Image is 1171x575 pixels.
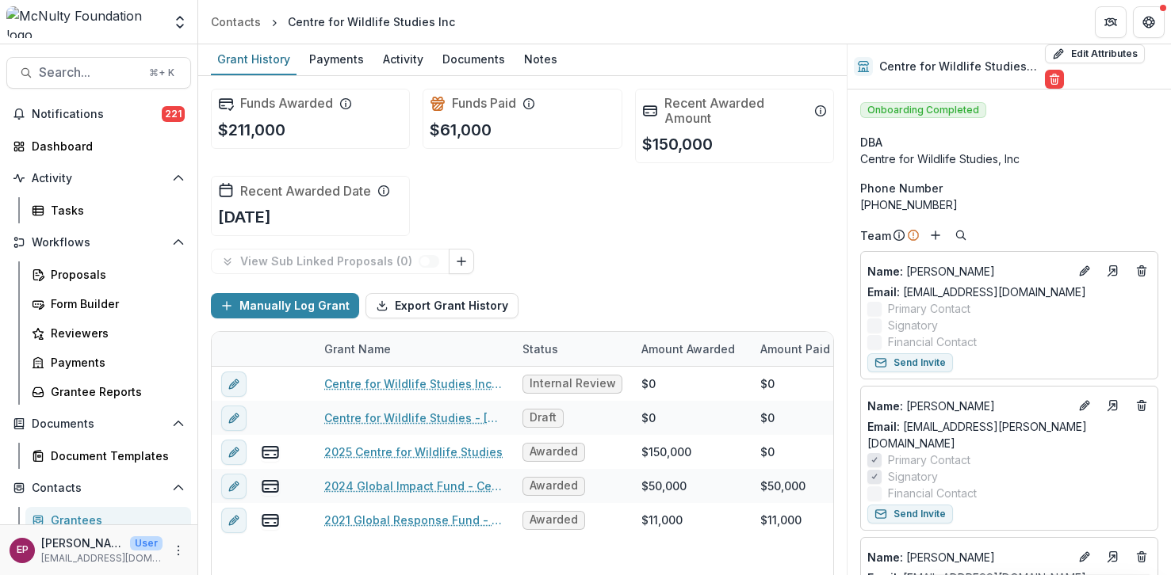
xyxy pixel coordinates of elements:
button: Edit [1075,396,1094,415]
h2: Recent Awarded Amount [664,96,808,126]
span: Name : [867,399,903,413]
div: Activity [377,48,430,70]
div: Amount Awarded [632,341,744,357]
button: Partners [1095,6,1127,38]
a: Name: [PERSON_NAME] [867,549,1069,565]
div: Tasks [51,202,178,219]
button: edit [221,440,247,465]
div: Amount Awarded [632,332,751,366]
div: Grant Name [315,332,513,366]
div: $11,000 [641,512,683,528]
button: Add [926,226,945,245]
span: Name : [867,550,903,564]
p: $150,000 [642,132,713,156]
div: Reviewers [51,325,178,341]
a: 2024 Global Impact Fund - Centre for Wildlife Studies-04/30/2024-04/30/2026 [324,478,503,494]
a: Grant History [211,44,297,75]
h2: Funds Awarded [240,96,333,111]
button: Open Activity [6,166,191,191]
div: Amount Paid [751,332,870,366]
p: [PERSON_NAME] [867,549,1069,565]
h2: Funds Paid [452,96,516,111]
a: Proposals [25,261,191,287]
button: More [169,541,188,560]
button: Search... [6,57,191,89]
div: $0 [641,409,656,426]
p: [PERSON_NAME] [867,263,1069,280]
p: $211,000 [218,118,285,142]
div: Centre for Wildlife Studies, Inc [860,150,1158,167]
a: Document Templates [25,443,191,469]
a: Form Builder [25,291,191,317]
div: Grantees [51,512,178,528]
button: Edit Attributes [1045,44,1145,63]
div: $0 [760,375,775,392]
button: Send Invite [867,353,953,372]
div: Document Templates [51,447,178,464]
div: $0 [641,375,656,392]
a: Documents [436,44,511,75]
div: $11,000 [760,512,802,528]
span: Workflows [32,236,166,249]
button: Edit [1075,547,1094,566]
p: Amount Paid [760,341,830,357]
span: Awarded [530,479,578,493]
a: Notes [518,44,564,75]
a: Name: [PERSON_NAME] [867,263,1069,280]
button: Open Workflows [6,230,191,255]
span: Onboarding Completed [860,102,986,118]
span: Notifications [32,108,162,121]
button: Open entity switcher [169,6,191,38]
span: Phone Number [860,180,943,196]
a: Grantees [25,507,191,533]
a: Centre for Wildlife Studies Inc - [DATE] - [DATE] Response Fund [324,375,503,392]
div: $0 [760,409,775,426]
div: $50,000 [760,478,806,494]
div: Grant History [211,48,297,70]
button: Search [951,226,970,245]
button: view-payments [261,443,280,462]
a: Reviewers [25,320,191,346]
button: Deletes [1132,547,1151,566]
a: 2021 Global Response Fund - Centre for Wildlife Studies-06/01/2021-06/01/2022 [324,512,503,528]
p: [PERSON_NAME] [867,398,1069,414]
a: Centre for Wildlife Studies - [DATE] - [DATE] Response Fund [324,409,503,426]
div: Proposals [51,266,178,283]
div: Status [513,341,568,357]
button: Deletes [1132,261,1151,280]
button: edit [221,371,247,397]
span: DBA [860,134,882,150]
span: Contacts [32,482,166,495]
span: Draft [530,411,557,425]
button: Open Documents [6,411,191,436]
a: Dashboard [6,133,191,159]
button: Get Help [1133,6,1165,38]
span: Email: [867,420,900,433]
button: Link Grants [449,249,474,274]
div: $0 [760,444,775,460]
a: Go to contact [1100,258,1126,284]
p: User [130,536,163,550]
div: Esther Park [17,545,29,555]
p: View Sub Linked Proposals ( 0 ) [240,255,419,268]
img: McNulty Foundation logo [6,6,163,38]
div: Centre for Wildlife Studies Inc [288,13,455,30]
span: Activity [32,172,166,185]
div: Form Builder [51,295,178,312]
span: Name : [867,265,903,278]
div: Payments [51,354,178,371]
span: Financial Contact [888,333,977,350]
div: [PHONE_NUMBER] [860,196,1158,213]
div: Status [513,332,632,366]
div: Documents [436,48,511,70]
p: Team [860,227,891,244]
button: Manually Log Grant [211,293,359,318]
button: edit [221,508,247,533]
span: Signatory [888,468,938,485]
a: Email: [EMAIL_ADDRESS][DOMAIN_NAME] [867,284,1086,300]
button: Edit [1075,261,1094,280]
a: Contacts [205,10,267,33]
span: Primary Contact [888,451,970,468]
